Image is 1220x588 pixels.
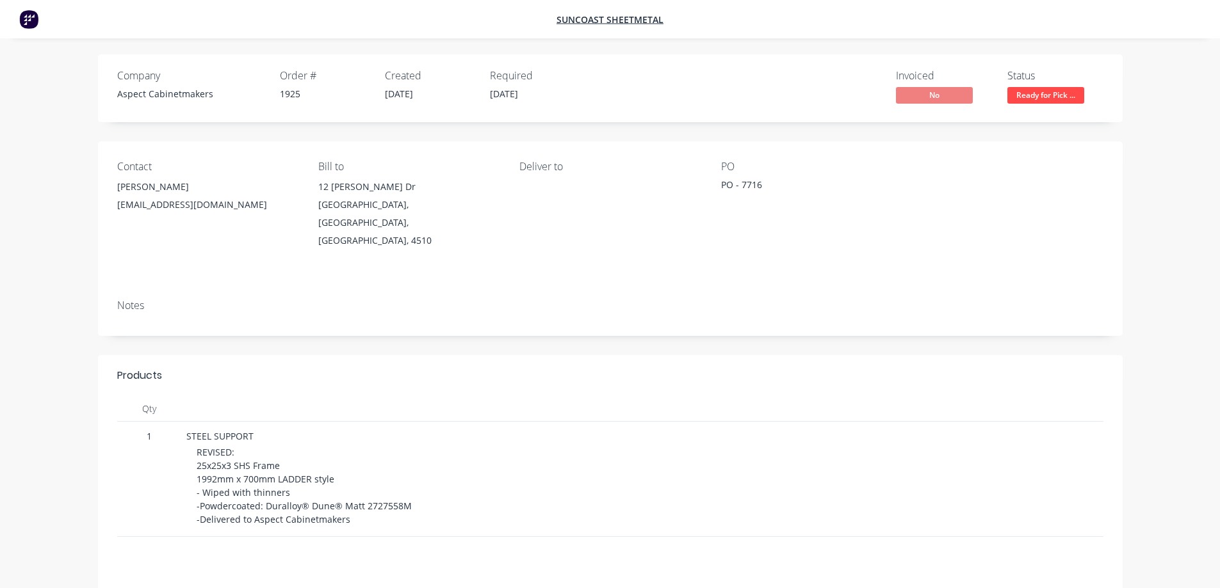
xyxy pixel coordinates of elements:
div: [PERSON_NAME][EMAIL_ADDRESS][DOMAIN_NAME] [117,178,298,219]
div: Deliver to [519,161,700,173]
div: 1925 [280,87,370,100]
div: PO [721,161,902,173]
span: 1 [122,429,176,443]
div: Notes [117,299,1103,312]
div: 12 [PERSON_NAME] Dr [318,178,499,196]
img: Factory [19,10,38,29]
div: Status [1007,70,1103,82]
div: Invoiced [896,70,992,82]
span: REVISED: 25x25x3 SHS Frame 1992mm x 700mm LADDER style - Wiped with thinners -Powdercoated: Dural... [197,446,412,525]
div: 12 [PERSON_NAME] Dr[GEOGRAPHIC_DATA], [GEOGRAPHIC_DATA], [GEOGRAPHIC_DATA], 4510 [318,178,499,250]
div: Created [385,70,475,82]
div: Company [117,70,264,82]
div: Qty [117,396,181,422]
div: Contact [117,161,298,173]
span: Ready for Pick ... [1007,87,1084,103]
div: Products [117,368,162,383]
span: [DATE] [490,88,518,100]
div: [EMAIL_ADDRESS][DOMAIN_NAME] [117,196,298,214]
div: Required [490,70,580,82]
div: [GEOGRAPHIC_DATA], [GEOGRAPHIC_DATA], [GEOGRAPHIC_DATA], 4510 [318,196,499,250]
div: Bill to [318,161,499,173]
span: STEEL SUPPORT [186,430,254,442]
div: [PERSON_NAME] [117,178,298,196]
a: Suncoast Sheetmetal [557,13,663,26]
div: PO - 7716 [721,178,881,196]
div: Order # [280,70,370,82]
span: [DATE] [385,88,413,100]
span: No [896,87,973,103]
div: Aspect Cabinetmakers [117,87,264,100]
